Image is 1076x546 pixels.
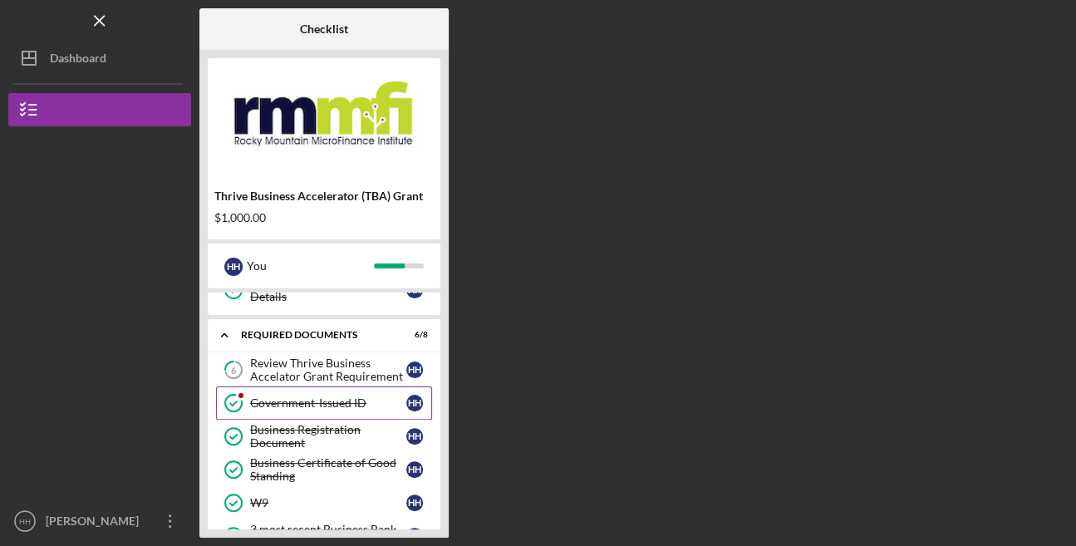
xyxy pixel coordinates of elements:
div: H H [406,528,423,544]
a: Government-Issued IDHH [216,386,432,420]
b: Checklist [300,22,348,36]
img: Product logo [208,66,440,166]
div: H H [406,395,423,411]
div: [PERSON_NAME] [42,504,150,542]
a: W9HH [216,486,432,519]
button: HH[PERSON_NAME] [8,504,191,538]
a: Business Registration DocumentHH [216,420,432,453]
div: H H [406,428,423,445]
div: Business Registration Document [250,423,406,450]
div: H H [406,461,423,478]
div: Review Thrive Business Accelator Grant Requirement [250,357,406,383]
div: Business Certificate of Good Standing [250,456,406,483]
div: Dashboard [50,42,106,79]
div: Government-Issued ID [250,396,406,410]
div: W9 [250,496,406,509]
tspan: 6 [231,365,237,376]
div: You [247,252,374,280]
div: H H [224,258,243,276]
button: Dashboard [8,42,191,75]
text: HH [19,517,31,526]
a: Business Certificate of Good StandingHH [216,453,432,486]
div: H H [406,362,423,378]
div: H H [406,494,423,511]
a: Eligibility and Application DetailsHH [216,273,432,307]
div: REQUIRED DOCUMENTS [241,330,386,340]
div: Thrive Business Accelerator (TBA) Grant [214,189,434,203]
div: $1,000.00 [214,211,434,224]
div: 6 / 8 [398,330,428,340]
a: 6Review Thrive Business Accelator Grant RequirementHH [216,353,432,386]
